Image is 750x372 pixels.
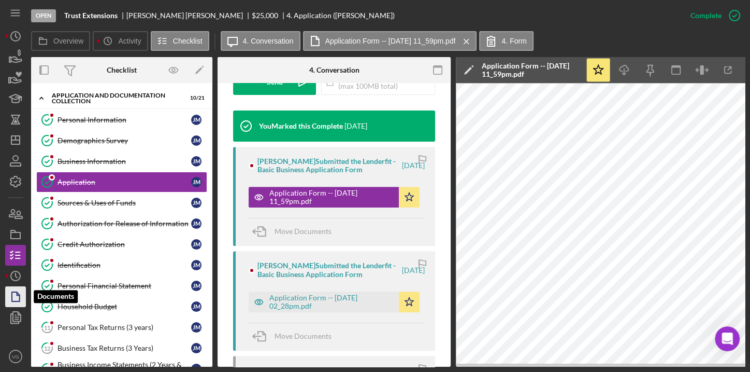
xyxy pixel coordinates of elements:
a: Household BudgetJM [36,296,207,317]
div: J M [191,156,201,167]
time: 2025-08-31 03:59 [402,161,425,170]
div: Business Tax Returns (3 Years) [57,344,191,352]
div: Authorization for Release of Information [57,219,191,228]
a: 11Personal Tax Returns (3 years)JM [36,317,207,338]
a: Business InformationJM [36,151,207,172]
a: ApplicationJM [36,172,207,192]
div: Household Budget [57,302,191,311]
div: J M [191,177,201,187]
div: Demographics Survey [57,136,191,145]
div: You Marked this Complete [259,122,343,130]
tspan: 11 [44,324,50,330]
button: Move Documents [249,218,342,244]
div: Application Form -- [DATE] 11_59pm.pdf [269,189,394,205]
button: Application Form -- [DATE] 02_28pm.pdf [249,292,420,312]
a: Sources & Uses of FundsJM [36,192,207,213]
label: Overview [53,37,83,45]
button: Activity [93,31,148,51]
time: 2025-08-30 18:28 [402,266,425,274]
div: J M [191,281,201,291]
button: Move Documents [249,323,342,349]
div: Identification [57,261,191,269]
span: Move Documents [275,227,331,236]
div: Application and Documentation Collection [52,92,179,104]
div: J M [191,260,201,270]
button: Checklist [151,31,209,51]
div: J M [191,301,201,312]
a: Personal InformationJM [36,109,207,130]
button: Application Form -- [DATE] 11_59pm.pdf [303,31,477,51]
a: 12Business Tax Returns (3 Years)JM [36,338,207,359]
time: 2025-09-05 15:01 [344,122,367,130]
div: 4. Application ([PERSON_NAME]) [286,11,395,20]
a: Authorization for Release of InformationJM [36,213,207,234]
button: Overview [31,31,90,51]
tspan: 13 [44,365,50,372]
span: Move Documents [275,332,331,340]
label: 4. Conversation [243,37,294,45]
div: J M [191,115,201,125]
div: Application [57,178,191,186]
div: [PERSON_NAME] Submitted the Lenderfit - Basic Business Application Form [257,157,400,174]
label: Activity [118,37,141,45]
div: Open [31,9,56,22]
button: Complete [680,5,745,26]
a: Personal Financial StatementJM [36,275,207,296]
label: Application Form -- [DATE] 11_59pm.pdf [325,37,456,45]
div: Application Form -- [DATE] 02_28pm.pdf [269,294,394,310]
div: J M [191,135,201,146]
div: Personal Information [57,116,191,124]
button: VG [5,346,26,367]
a: IdentificationJM [36,255,207,275]
div: J M [191,343,201,353]
button: 4. Form [479,31,533,51]
label: Checklist [173,37,203,45]
div: [PERSON_NAME] Submitted the Lenderfit - Basic Business Application Form [257,261,400,278]
div: [PERSON_NAME] [PERSON_NAME] [126,11,252,20]
div: Complete [690,5,722,26]
tspan: 12 [44,345,50,351]
div: Personal Financial Statement [57,282,191,290]
div: 4. Conversation [309,66,359,74]
div: Sources & Uses of Funds [57,199,191,207]
div: J M [191,239,201,250]
div: 10 / 21 [186,95,205,101]
div: Credit Authorization [57,240,191,249]
div: J M [191,218,201,229]
div: Application Form -- [DATE] 11_59pm.pdf [482,62,580,78]
div: Business Information [57,157,191,166]
a: Credit AuthorizationJM [36,234,207,255]
iframe: Intercom live chat [715,326,740,351]
div: J M [191,198,201,208]
span: $25,000 [252,11,278,20]
button: 4. Conversation [221,31,300,51]
label: 4. Form [501,37,526,45]
a: Demographics SurveyJM [36,130,207,151]
text: VG [12,354,19,360]
div: Checklist [107,66,137,74]
button: Application Form -- [DATE] 11_59pm.pdf [249,187,420,208]
div: Personal Tax Returns (3 years) [57,323,191,332]
div: J M [191,322,201,333]
b: Trust Extensions [64,11,118,20]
